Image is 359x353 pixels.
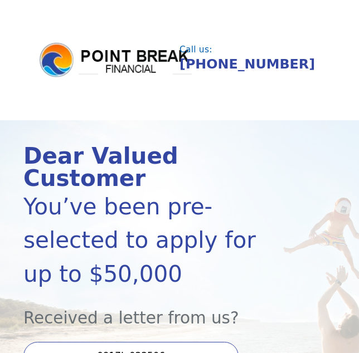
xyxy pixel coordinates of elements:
[179,56,315,72] a: [PHONE_NUMBER]
[23,190,289,291] div: You’ve been pre-selected to apply for up to $50,000
[23,291,289,331] div: Received a letter from us?
[179,46,329,54] div: Call us:
[23,145,289,190] div: Dear Valued Customer
[38,41,194,79] img: logo.png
